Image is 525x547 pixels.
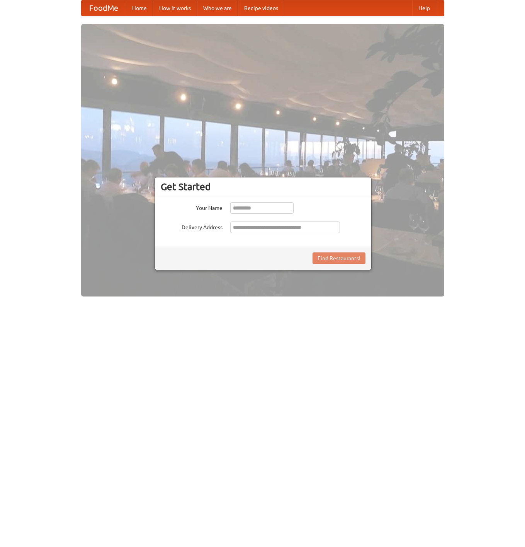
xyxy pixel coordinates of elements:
[82,0,126,16] a: FoodMe
[238,0,284,16] a: Recipe videos
[412,0,436,16] a: Help
[153,0,197,16] a: How it works
[313,252,365,264] button: Find Restaurants!
[161,222,223,231] label: Delivery Address
[161,202,223,212] label: Your Name
[197,0,238,16] a: Who we are
[126,0,153,16] a: Home
[161,181,365,193] h3: Get Started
